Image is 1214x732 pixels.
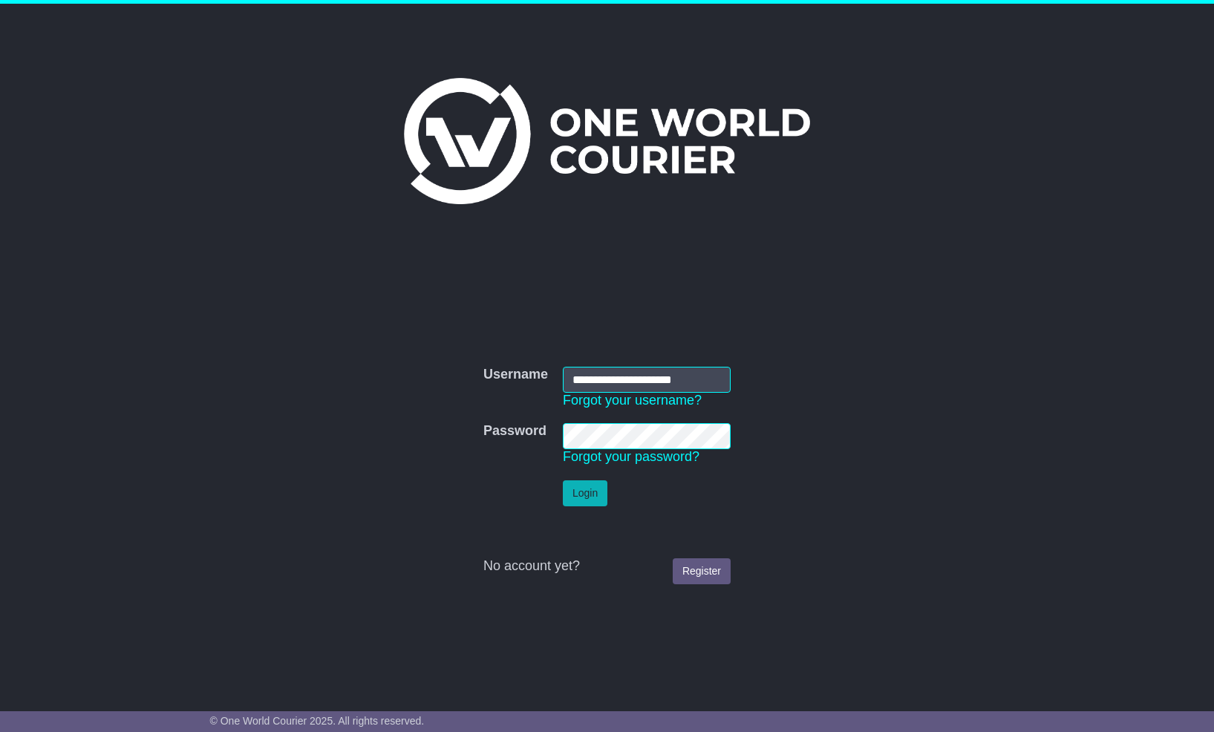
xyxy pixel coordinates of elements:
[563,393,702,408] a: Forgot your username?
[210,715,425,727] span: © One World Courier 2025. All rights reserved.
[563,449,699,464] a: Forgot your password?
[483,558,731,575] div: No account yet?
[483,367,548,383] label: Username
[673,558,731,584] a: Register
[404,78,809,204] img: One World
[483,423,546,439] label: Password
[563,480,607,506] button: Login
